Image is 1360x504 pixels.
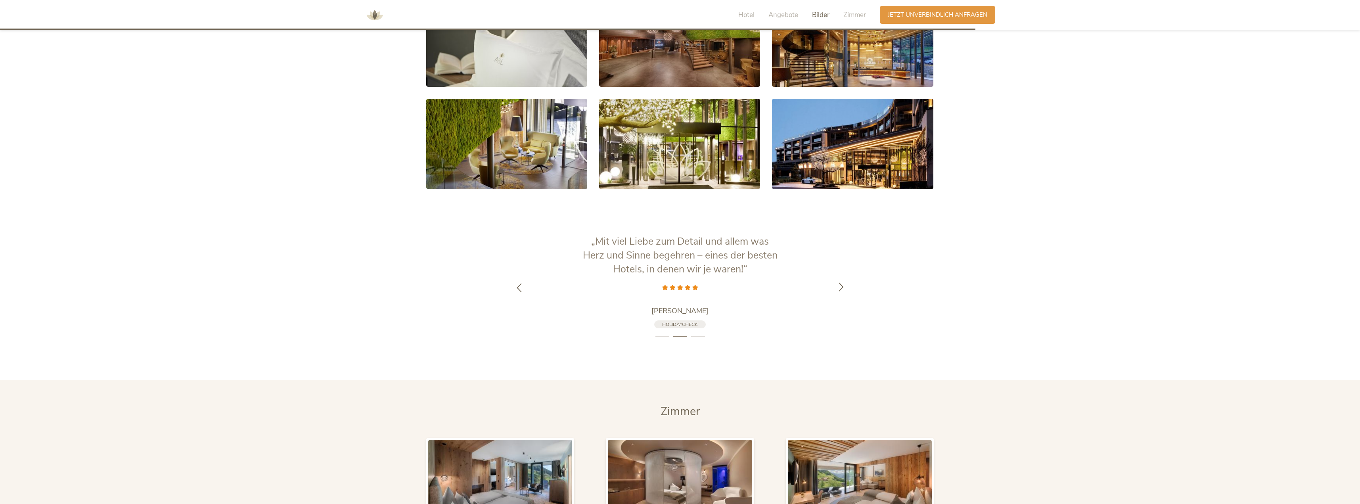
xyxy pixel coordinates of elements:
span: Jetzt unverbindlich anfragen [888,11,987,19]
a: HolidayCheck [654,320,706,329]
span: Zimmer [843,10,866,19]
span: „Mit viel Liebe zum Detail und allem was Herz und Sinne begehren – eines der besten Hotels, in de... [583,235,778,276]
span: Zimmer [661,404,700,419]
span: [PERSON_NAME] [651,306,709,316]
span: Hotel [738,10,755,19]
a: AMONTI & LUNARIS Wellnessresort [363,12,387,17]
span: Bilder [812,10,829,19]
span: Angebote [768,10,798,19]
a: [PERSON_NAME] [581,306,779,316]
span: HolidayCheck [662,321,698,328]
img: AMONTI & LUNARIS Wellnessresort [363,3,387,27]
